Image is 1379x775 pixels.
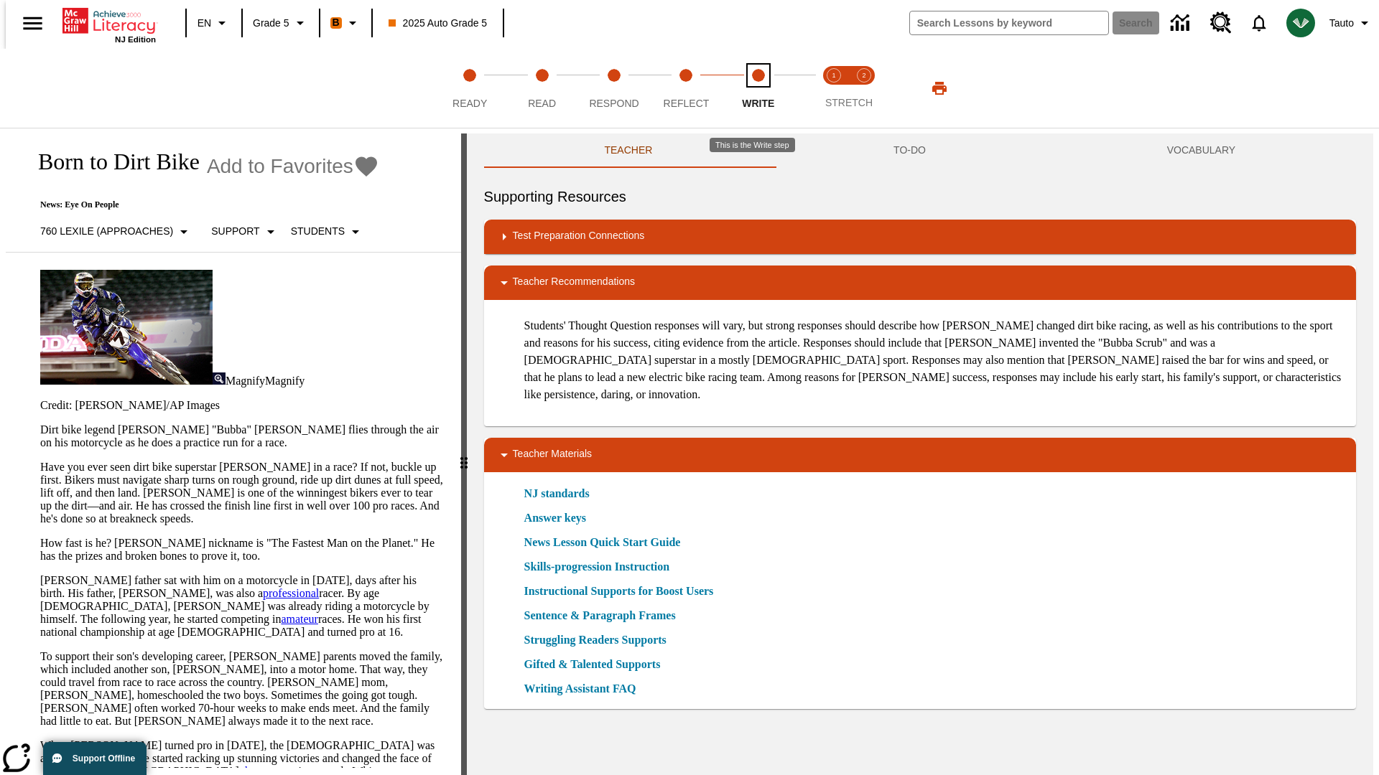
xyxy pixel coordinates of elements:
a: Answer keys, Will open in new browser window or tab [524,509,586,527]
a: News Lesson Quick Start Guide, Will open in new browser window or tab [524,534,681,551]
button: Select a new avatar [1278,4,1324,42]
button: Stretch Respond step 2 of 2 [843,49,885,128]
p: Test Preparation Connections [513,228,645,245]
a: Writing Assistant FAQ [524,680,645,697]
button: Read step 2 of 5 [500,49,583,128]
img: Magnify [213,372,226,385]
span: Respond [589,98,639,109]
span: Reflect [664,98,710,109]
button: Language: EN, Select a language [191,10,237,36]
span: Add to Favorites [207,155,353,178]
button: Reflect step 4 of 5 [644,49,728,128]
div: Press Enter or Spacebar and then press right and left arrow keys to move the slider [461,133,467,775]
h1: Born to Dirt Bike [23,149,200,175]
div: Teacher Recommendations [484,266,1356,300]
img: avatar image [1286,9,1315,37]
span: Grade 5 [253,16,289,31]
span: B [333,14,340,32]
div: This is the Write step [710,138,795,152]
p: To support their son's developing career, [PERSON_NAME] parents moved the family, which included ... [40,650,444,728]
button: Support Offline [43,742,147,775]
span: Magnify [265,375,305,387]
img: Motocross racer James Stewart flies through the air on his dirt bike. [40,270,213,385]
p: News: Eye On People [23,199,379,210]
span: Read [528,98,556,109]
div: reading [6,133,461,768]
button: Print [916,75,962,101]
div: Test Preparation Connections [484,220,1356,254]
div: Home [62,5,156,44]
span: Support Offline [73,753,135,764]
button: Respond step 3 of 5 [572,49,656,128]
a: Sentence & Paragraph Frames, Will open in new browser window or tab [524,607,676,624]
span: STRETCH [825,97,873,108]
span: EN [198,16,211,31]
span: Ready [452,98,487,109]
a: Data Center [1162,4,1202,43]
button: TO-DO [773,133,1046,168]
div: Teacher Materials [484,438,1356,472]
text: 2 [862,72,865,79]
p: How fast is he? [PERSON_NAME] nickname is "The Fastest Man on the Planet." He has the prizes and ... [40,537,444,563]
p: Students [291,224,345,239]
a: Instructional Supports for Boost Users, Will open in new browser window or tab [524,583,714,600]
span: 2025 Auto Grade 5 [389,16,488,31]
a: NJ standards [524,485,598,502]
h6: Supporting Resources [484,185,1356,208]
button: Add to Favorites - Born to Dirt Bike [207,154,379,179]
span: Tauto [1329,16,1354,31]
button: Teacher [484,133,774,168]
span: Write [742,98,774,109]
div: Instructional Panel Tabs [484,133,1356,168]
input: search field [910,11,1108,34]
button: Open side menu [11,2,54,44]
p: Support [211,224,259,239]
a: professional [263,587,319,599]
p: 760 Lexile (Approaches) [40,224,173,239]
button: Write step 5 of 5 [717,49,800,128]
p: Have you ever seen dirt bike superstar [PERSON_NAME] in a race? If not, buckle up first. Bikers m... [40,461,444,525]
span: NJ Edition [115,35,156,44]
button: Boost Class color is orange. Change class color [325,10,367,36]
a: Skills-progression Instruction, Will open in new browser window or tab [524,558,670,576]
button: Stretch Read step 1 of 2 [813,49,855,128]
p: Credit: [PERSON_NAME]/AP Images [40,399,444,412]
p: Dirt bike legend [PERSON_NAME] "Bubba" [PERSON_NAME] flies through the air on his motorcycle as h... [40,423,444,449]
a: Gifted & Talented Supports [524,656,669,673]
text: 1 [832,72,835,79]
a: Resource Center, Will open in new tab [1202,4,1240,42]
p: Teacher Recommendations [513,274,635,291]
div: activity [467,133,1373,775]
a: Struggling Readers Supports [524,631,675,649]
a: amateur [281,613,318,625]
button: VOCABULARY [1046,133,1356,168]
button: Ready step 1 of 5 [428,49,511,128]
button: Select Student [285,219,370,245]
button: Profile/Settings [1324,10,1379,36]
button: Scaffolds, Support [205,219,284,245]
p: [PERSON_NAME] father sat with him on a motorcycle in [DATE], days after his birth. His father, [P... [40,574,444,639]
span: Magnify [226,375,265,387]
button: Select Lexile, 760 Lexile (Approaches) [34,219,198,245]
p: Students' Thought Question responses will vary, but strong responses should describe how [PERSON_... [524,317,1345,403]
button: Grade: Grade 5, Select a grade [247,10,315,36]
a: Notifications [1240,4,1278,42]
p: Teacher Materials [513,446,593,464]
